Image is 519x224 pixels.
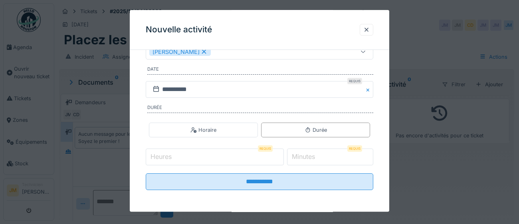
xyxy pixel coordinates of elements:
div: Horaire [190,126,216,134]
div: [PERSON_NAME] [149,48,211,56]
button: Close [364,81,373,98]
div: Durée [305,126,327,134]
label: Heures [149,152,173,162]
div: Requis [347,146,362,152]
h3: Nouvelle activité [146,25,212,35]
div: Requis [258,146,273,152]
label: Date [147,66,373,75]
label: Minutes [290,152,317,162]
label: Durée [147,105,373,113]
div: Requis [347,78,362,85]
